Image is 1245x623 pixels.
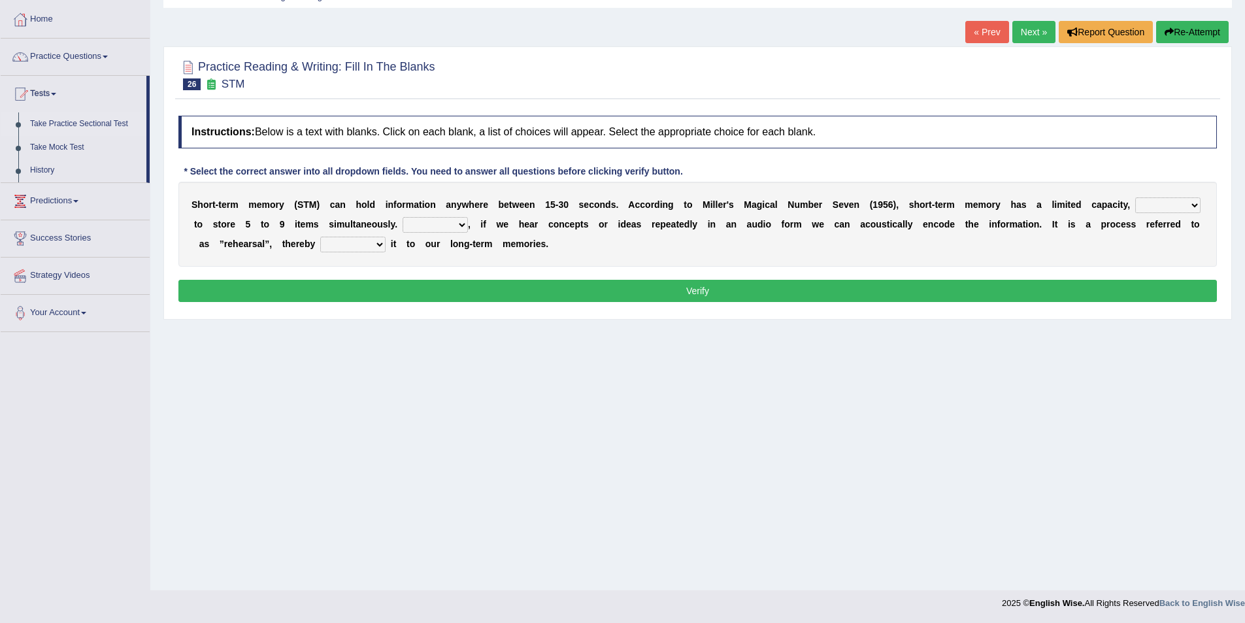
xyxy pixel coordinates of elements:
b: i [295,219,297,229]
b: y [995,199,1001,210]
b: h [197,199,203,210]
b: e [718,199,723,210]
b: o [920,199,925,210]
b: g [668,199,674,210]
b: l [388,219,391,229]
a: Strategy Videos [1,258,150,290]
b: t [887,219,890,229]
b: c [765,199,770,210]
b: i [889,219,892,229]
b: . [616,199,618,210]
h4: Below is a text with blanks. Click on each blank, a list of choices will appear. Select the appro... [178,116,1217,148]
b: r [535,219,538,229]
a: Success Stories [1,220,150,253]
b: o [554,219,559,229]
b: c [933,219,938,229]
b: t [1023,219,1026,229]
b: 5 [550,199,556,210]
button: Re-Attempt [1156,21,1229,43]
b: o [397,199,403,210]
b: - [216,199,219,210]
b: S [191,199,197,210]
b: w [496,219,503,229]
b: e [819,219,824,229]
b: t [419,199,422,210]
b: a [1086,219,1091,229]
b: u [794,199,800,210]
b: h [914,199,920,210]
b: g [757,199,763,210]
b: c [892,219,897,229]
b: t [218,219,221,229]
b: 1 [872,199,878,210]
b: y [692,219,697,229]
b: r [227,199,230,210]
b: n [529,199,535,210]
b: s [584,219,589,229]
b: l [775,199,778,210]
b: S [297,199,303,210]
b: l [713,199,716,210]
b: l [715,199,718,210]
b: n [600,199,606,210]
b: I [1052,219,1055,229]
div: * Select the correct answer into all dropdown fields. You need to answer all questions before cli... [178,165,688,178]
b: o [372,219,378,229]
b: r [1006,219,1009,229]
a: Predictions [1,183,150,216]
b: e [222,199,227,210]
b: m [978,199,986,210]
b: a [752,199,757,210]
b: o [264,219,270,229]
b: n [991,219,997,229]
b: n [844,219,850,229]
b: a [446,199,451,210]
b: o [594,199,600,210]
b: e [973,199,978,210]
b: n [710,219,716,229]
b: c [865,219,871,229]
b: n [559,219,565,229]
b: e [923,219,928,229]
b: r [227,219,230,229]
b: . [395,219,397,229]
b: y [457,199,462,210]
b: T [303,199,309,210]
b: u [752,219,757,229]
b: t [935,199,938,210]
b: f [483,219,486,229]
b: o [197,219,203,229]
b: h [1010,199,1016,210]
b: ) [893,199,897,210]
b: ( [294,199,297,210]
b: t [212,199,216,210]
b: i [763,219,766,229]
b: n [731,219,737,229]
b: m [965,199,972,210]
b: d [944,219,950,229]
b: 0 [563,199,569,210]
b: m [800,199,808,210]
b: o [203,199,209,210]
b: a [747,219,752,229]
b: m [1057,199,1065,210]
b: n [663,199,669,210]
b: d [757,219,763,229]
b: d [684,219,690,229]
b: t [297,219,301,229]
b: f [393,199,397,210]
b: e [584,199,589,210]
b: s [909,199,914,210]
b: l [1052,199,1054,210]
b: p [660,219,666,229]
button: Report Question [1059,21,1153,43]
b: i [762,199,765,210]
b: A [628,199,635,210]
b: v [844,199,849,210]
b: b [808,199,814,210]
a: Home [1,1,150,34]
b: c [834,219,839,229]
a: Back to English Wise [1159,598,1245,608]
b: r [480,199,483,210]
b: u [876,219,882,229]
